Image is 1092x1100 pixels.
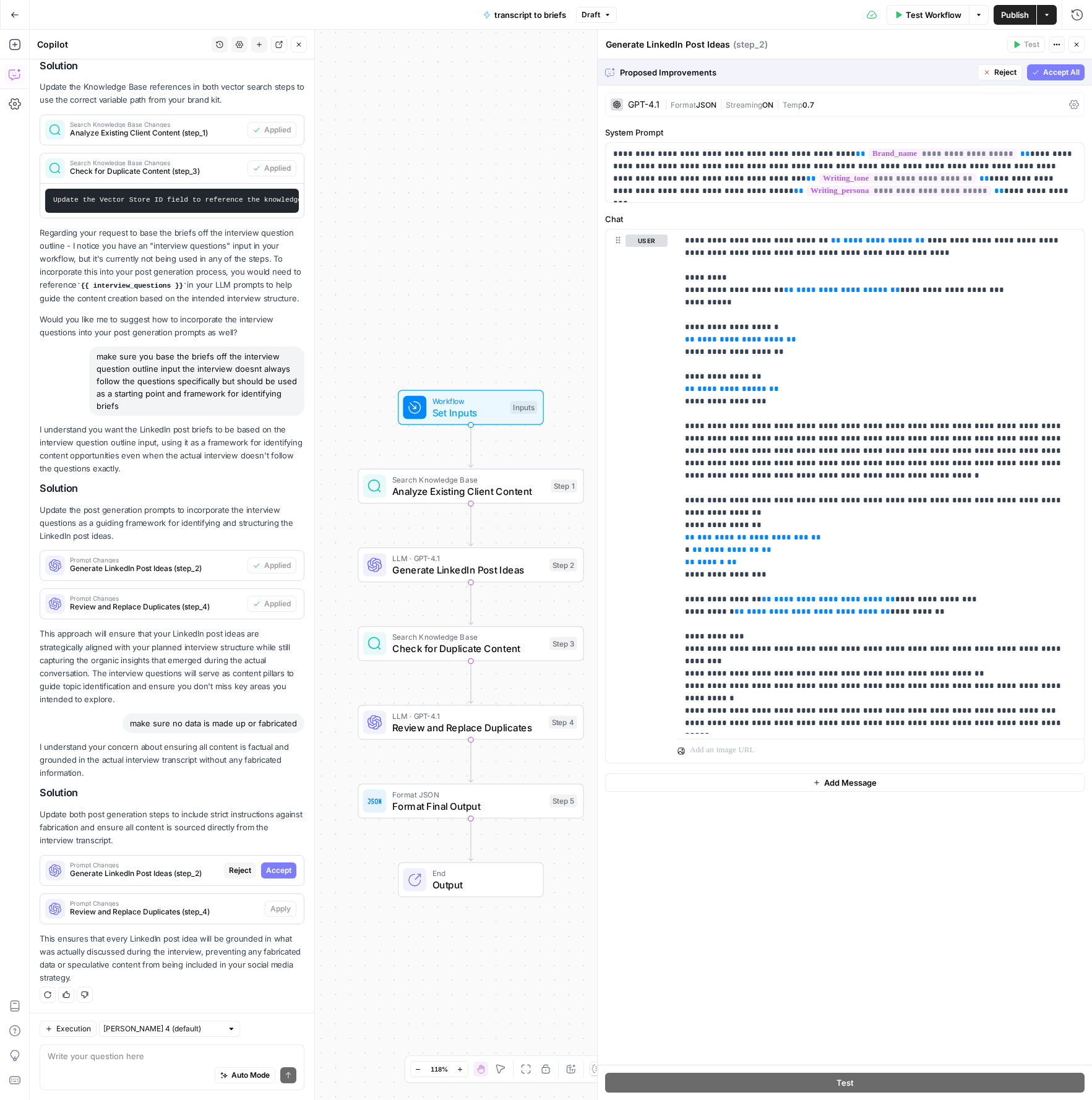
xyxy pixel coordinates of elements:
p: Would you like me to suggest how to incorporate the interview questions into your post generation... [40,313,304,339]
span: Reject [229,865,251,876]
button: Accept [261,862,296,879]
button: Test [1007,37,1045,53]
g: Edge from step_4 to step_5 [468,740,473,782]
div: GPT-4.1 [628,100,660,109]
span: Format JSON [392,789,544,801]
span: Search Knowledge Base [392,474,545,486]
div: Inputs [510,401,538,414]
p: This approach will ensure that your LinkedIn post ideas are strategically aligned with your plann... [40,627,304,706]
p: Update the Knowledge Base references in both vector search steps to use the correct variable path... [40,80,304,106]
span: Test Workflow [906,9,961,21]
span: Generate LinkedIn Post Ideas (step_2) [70,868,219,879]
span: Proposed Improvements [620,66,973,79]
span: Applied [264,560,291,571]
p: This ensures that every LinkedIn post idea will be grounded in what was actually discussed during... [40,932,304,985]
g: Edge from step_1 to step_2 [468,504,473,546]
span: | [716,98,726,110]
div: Step 1 [551,479,577,492]
code: Update the Vector Store ID field to reference the knowledge base ID from the brand kit: `{{ brand... [53,196,572,204]
span: ( step_2 ) [733,38,768,51]
div: LLM · GPT-4.1Generate LinkedIn Post IdeasStep 2 [358,548,583,583]
span: LLM · GPT-4.1 [392,710,543,721]
h2: Solution [40,483,304,494]
span: Workflow [432,395,505,406]
button: Draft [576,7,617,23]
div: Copilot [37,38,208,51]
span: Search Knowledge Base Changes [70,160,243,166]
span: Test [836,1076,854,1089]
div: WorkflowSet InputsInputs [358,390,583,425]
span: Auto Mode [231,1070,270,1081]
p: Update the post generation prompts to incorporate the interview questions as a guiding framework ... [40,504,304,543]
label: Chat [605,213,1085,225]
span: Applied [264,163,291,174]
g: Edge from step_5 to end [468,819,473,861]
button: Test Workflow [887,5,969,25]
span: Add Message [824,776,877,789]
span: Review and Replace Duplicates (step_4) [70,601,243,612]
span: Prompt Changes [70,595,243,601]
button: Applied [247,557,296,574]
button: Publish [994,5,1036,25]
span: Review and Replace Duplicates [392,720,543,735]
g: Edge from step_3 to step_4 [468,661,473,703]
span: LLM · GPT-4.1 [392,552,544,564]
span: Analyze Existing Client Content (step_1) [70,127,243,139]
button: Add Message [605,773,1085,792]
button: Accept All [1027,64,1085,80]
span: Draft [582,9,600,20]
button: Reject [978,64,1022,80]
button: Apply [265,901,296,917]
span: Format Final Output [392,799,544,814]
div: Step 5 [549,794,577,807]
span: Apply [270,903,291,914]
span: Analyze Existing Client Content [392,484,545,499]
h2: Solution [40,787,304,799]
p: I understand you want the LinkedIn post briefs to be based on the interview question outline inpu... [40,423,304,476]
span: | [773,98,783,110]
div: EndOutput [358,862,583,898]
span: End [432,867,531,879]
span: Publish [1001,9,1029,21]
span: | [664,98,671,110]
div: LLM · GPT-4.1Review and Replace DuplicatesStep 4 [358,705,583,740]
span: Applied [264,598,291,609]
p: Regarding your request to base the briefs off the interview question outline - I notice you have ... [40,226,304,305]
span: transcript to briefs [494,9,566,21]
span: Prompt Changes [70,900,260,906]
span: Test [1024,39,1039,50]
input: Claude Sonnet 4 (default) [103,1023,222,1035]
div: make sure no data is made up or fabricated [123,713,304,733]
span: Check for Duplicate Content (step_3) [70,166,243,177]
div: Step 3 [549,637,577,650]
div: Search Knowledge BaseCheck for Duplicate ContentStep 3 [358,626,583,661]
span: Temp [783,100,802,110]
div: Format JSONFormat Final OutputStep 5 [358,783,583,819]
span: Search Knowledge Base Changes [70,121,243,127]
div: Step 4 [549,716,577,729]
p: Update both post generation steps to include strict instructions against fabrication and ensure a... [40,808,304,847]
span: Streaming [726,100,762,110]
p: I understand your concern about ensuring all content is factual and grounded in the actual interv... [40,741,304,780]
span: Accept [266,865,291,876]
g: Edge from step_2 to step_3 [468,582,473,624]
span: JSON [696,100,716,110]
button: Execution [40,1021,97,1037]
button: user [626,234,668,247]
div: make sure you base the briefs off the interview question outline input the interview doesnt alway... [89,346,304,416]
label: System Prompt [605,126,1085,139]
span: Generate LinkedIn Post Ideas [392,562,544,577]
span: Search Knowledge Base [392,631,544,643]
button: Auto Mode [215,1067,275,1083]
span: Prompt Changes [70,862,219,868]
g: Edge from start to step_1 [468,425,473,467]
button: transcript to briefs [476,5,574,25]
button: Test [605,1073,1085,1093]
button: Reject [224,862,256,879]
button: Applied [247,596,296,612]
span: Reject [994,67,1017,78]
code: {{ interview_questions }} [77,282,187,290]
span: 0.7 [802,100,814,110]
button: Applied [247,122,296,138]
span: Format [671,100,696,110]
